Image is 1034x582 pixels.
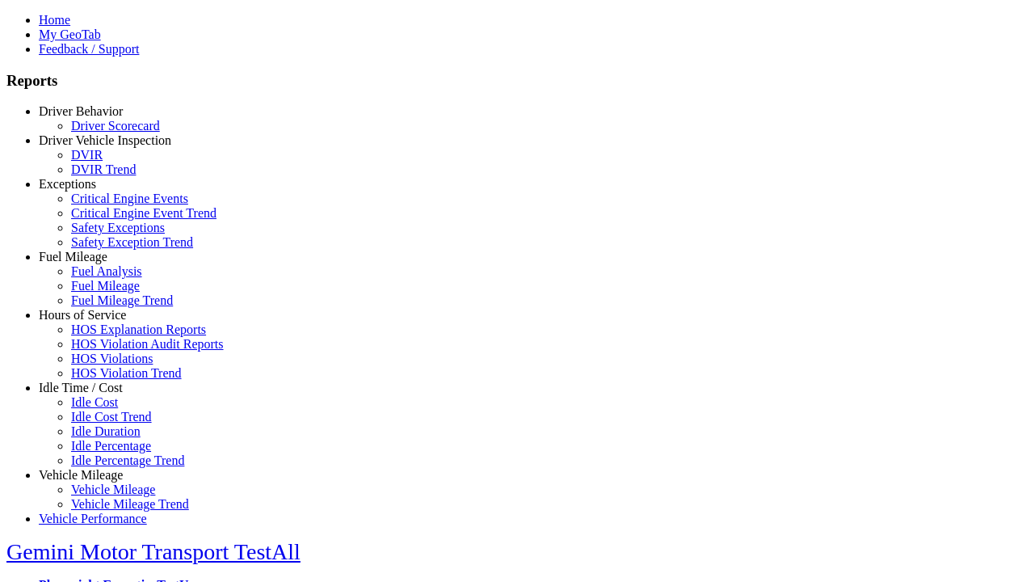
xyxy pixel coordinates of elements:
[71,395,118,409] a: Idle Cost
[71,410,152,424] a: Idle Cost Trend
[39,512,147,525] a: Vehicle Performance
[71,293,173,307] a: Fuel Mileage Trend
[71,352,153,365] a: HOS Violations
[71,366,182,380] a: HOS Violation Trend
[71,221,165,234] a: Safety Exceptions
[71,279,140,293] a: Fuel Mileage
[71,483,155,496] a: Vehicle Mileage
[71,323,206,336] a: HOS Explanation Reports
[71,192,188,205] a: Critical Engine Events
[71,162,136,176] a: DVIR Trend
[39,308,126,322] a: Hours of Service
[39,104,123,118] a: Driver Behavior
[71,439,151,453] a: Idle Percentage
[71,148,103,162] a: DVIR
[71,424,141,438] a: Idle Duration
[71,337,224,351] a: HOS Violation Audit Reports
[71,235,193,249] a: Safety Exception Trend
[39,133,171,147] a: Driver Vehicle Inspection
[6,72,1028,90] h3: Reports
[39,27,101,41] a: My GeoTab
[71,206,216,220] a: Critical Engine Event Trend
[71,264,142,278] a: Fuel Analysis
[39,381,123,394] a: Idle Time / Cost
[39,250,107,264] a: Fuel Mileage
[6,539,301,564] a: Gemini Motor Transport TestAll
[71,119,160,133] a: Driver Scorecard
[39,177,96,191] a: Exceptions
[39,468,123,482] a: Vehicle Mileage
[39,42,139,56] a: Feedback / Support
[71,497,189,511] a: Vehicle Mileage Trend
[71,453,184,467] a: Idle Percentage Trend
[39,13,70,27] a: Home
